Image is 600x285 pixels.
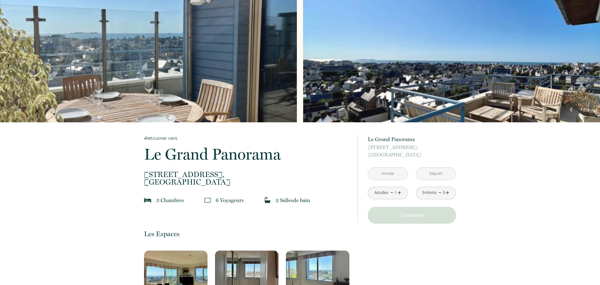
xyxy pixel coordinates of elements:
span: s [182,197,184,203]
span: s [291,197,293,203]
input: Arrivée [368,168,407,180]
p: [GEOGRAPHIC_DATA] [144,171,349,186]
img: guests [204,197,211,203]
p: 2 Salle de bain [276,196,310,205]
span: [STREET_ADDRESS], [144,171,349,178]
p: 6 Voyageur [216,196,244,205]
button: Contacter [368,207,456,224]
a: - [390,188,394,198]
p: Le Grand Panorama [368,135,456,144]
a: + [446,188,449,198]
span: s [242,197,244,203]
span: [STREET_ADDRESS], [368,144,456,151]
a: Retourner vers [144,135,349,142]
div: 1 [394,190,397,196]
p: Les Espaces [144,230,349,238]
div: Adultes [374,190,388,196]
p: 3 Chambre [156,196,184,205]
input: Départ [416,168,456,180]
a: - [438,188,442,198]
p: Contacter [370,211,454,219]
div: Enfants [422,190,437,196]
p: Le Grand Panorama [144,146,349,162]
div: 0 [442,190,446,196]
a: + [397,188,401,198]
p: [GEOGRAPHIC_DATA] [368,144,456,159]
